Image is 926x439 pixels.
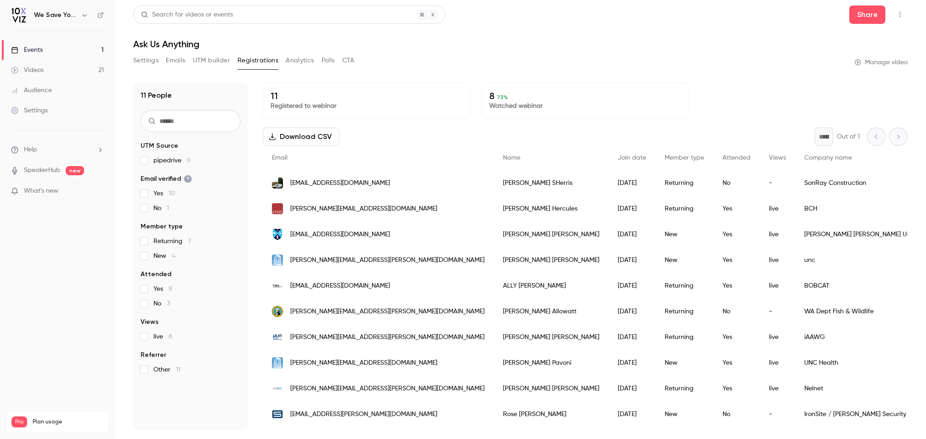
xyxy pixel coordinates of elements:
[286,53,314,68] button: Analytics
[272,229,283,240] img: bju.edu
[760,196,795,222] div: live
[141,350,166,360] span: Referrer
[153,332,172,341] span: live
[24,166,60,175] a: SpeakerHub
[193,53,230,68] button: UTM builder
[655,196,713,222] div: Returning
[133,53,158,68] button: Settings
[153,299,170,308] span: No
[272,280,283,291] img: bobcatoftherockies.com
[494,247,609,273] div: [PERSON_NAME] [PERSON_NAME]
[153,365,181,374] span: Other
[169,333,172,340] span: 8
[187,157,191,164] span: 9
[141,141,178,150] span: UTM Source
[494,299,609,324] div: [PERSON_NAME] Allowatt
[167,205,169,211] span: 1
[713,350,760,376] div: Yes
[33,418,103,426] span: Plan usage
[271,90,463,101] p: 11
[11,8,26,22] img: We Save You Time!
[494,170,609,196] div: [PERSON_NAME] SHerris
[494,196,609,222] div: [PERSON_NAME] Hercules
[290,384,485,394] span: [PERSON_NAME][EMAIL_ADDRESS][PERSON_NAME][DOMAIN_NAME]
[760,247,795,273] div: live
[141,10,233,20] div: Search for videos or events
[655,222,713,247] div: New
[141,141,241,374] section: facet-groups
[141,222,183,231] span: Member type
[494,222,609,247] div: [PERSON_NAME] [PERSON_NAME]
[153,156,191,165] span: pipedrive
[713,222,760,247] div: Yes
[272,383,283,394] img: factsmgt.com
[290,204,437,214] span: [PERSON_NAME][EMAIL_ADDRESS][DOMAIN_NAME]
[665,155,704,161] span: Member type
[169,190,175,197] span: 10
[489,101,681,111] p: Watched webinar
[609,222,655,247] div: [DATE]
[618,155,646,161] span: Join date
[713,273,760,299] div: Yes
[760,350,795,376] div: live
[760,170,795,196] div: -
[713,376,760,401] div: Yes
[609,350,655,376] div: [DATE]
[169,286,172,292] span: 8
[503,155,520,161] span: Name
[11,106,48,115] div: Settings
[167,300,170,307] span: 3
[494,401,609,427] div: Rose [PERSON_NAME]
[153,284,172,294] span: Yes
[166,53,185,68] button: Emails
[11,45,43,55] div: Events
[172,253,175,259] span: 4
[176,367,181,373] span: 11
[655,247,713,273] div: New
[713,170,760,196] div: No
[609,273,655,299] div: [DATE]
[655,350,713,376] div: New
[290,307,485,317] span: [PERSON_NAME][EMAIL_ADDRESS][PERSON_NAME][DOMAIN_NAME]
[760,376,795,401] div: live
[713,247,760,273] div: Yes
[609,170,655,196] div: [DATE]
[494,376,609,401] div: [PERSON_NAME] [PERSON_NAME]
[153,237,191,246] span: Returning
[141,90,172,101] h1: 11 People
[272,203,283,214] img: childrens.harvard.edu
[188,238,191,245] span: 7
[11,66,44,75] div: Videos
[322,53,335,68] button: Polls
[760,222,795,247] div: live
[760,273,795,299] div: live
[290,281,390,291] span: [EMAIL_ADDRESS][DOMAIN_NAME]
[494,273,609,299] div: ALLY [PERSON_NAME]
[655,324,713,350] div: Returning
[272,255,283,266] img: unchealth.unc.edu
[11,417,27,428] span: Pro
[290,358,437,368] span: [PERSON_NAME][EMAIL_ADDRESS][DOMAIN_NAME]
[290,333,485,342] span: [PERSON_NAME][EMAIL_ADDRESS][PERSON_NAME][DOMAIN_NAME]
[655,401,713,427] div: New
[34,11,77,20] h6: We Save You Time!
[609,324,655,350] div: [DATE]
[290,256,485,265] span: [PERSON_NAME][EMAIL_ADDRESS][PERSON_NAME][DOMAIN_NAME]
[272,306,283,317] img: dfw.wa.gov
[290,230,390,239] span: [EMAIL_ADDRESS][DOMAIN_NAME]
[609,401,655,427] div: [DATE]
[855,58,908,67] a: Manage video
[489,90,681,101] p: 8
[153,189,175,198] span: Yes
[760,299,795,324] div: -
[760,401,795,427] div: -
[11,145,104,155] li: help-dropdown-opener
[153,251,175,261] span: New
[141,270,171,279] span: Attended
[237,53,278,68] button: Registrations
[713,324,760,350] div: Yes
[66,166,84,175] span: new
[655,376,713,401] div: Returning
[849,6,886,24] button: Share
[272,409,283,420] img: sloansg.com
